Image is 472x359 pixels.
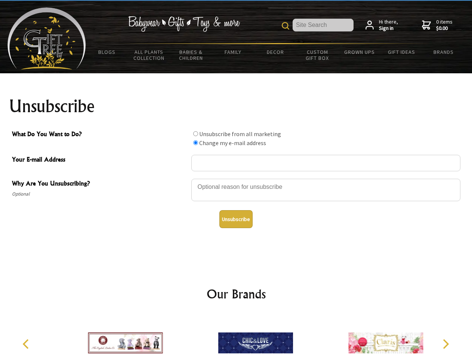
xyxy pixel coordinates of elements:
label: Unsubscribe from all marketing [199,130,281,138]
a: All Plants Collection [128,44,170,66]
a: 0 items$0.00 [422,19,453,32]
img: Babyware - Gifts - Toys and more... [7,7,86,70]
button: Unsubscribe [219,210,253,228]
a: Family [212,44,254,60]
a: Brands [423,44,465,60]
a: Gift Ideas [380,44,423,60]
button: Previous [19,336,35,352]
img: Babywear - Gifts - Toys & more [128,16,240,32]
strong: Sign in [379,25,398,32]
a: Decor [254,44,296,60]
input: What Do You Want to Do? [193,140,198,145]
button: Next [437,336,454,352]
a: Grown Ups [338,44,380,60]
a: Custom Gift Box [296,44,339,66]
label: Change my e-mail address [199,139,266,147]
a: BLOGS [86,44,128,60]
textarea: Why Are You Unsubscribing? [191,179,460,201]
span: Why Are You Unsubscribing? [12,179,188,190]
span: Optional [12,190,188,199]
span: Hi there, [379,19,398,32]
span: What Do You Want to Do? [12,129,188,140]
input: What Do You Want to Do? [193,131,198,136]
a: Hi there,Sign in [365,19,398,32]
span: 0 items [436,18,453,32]
img: product search [282,22,289,30]
h2: Our Brands [15,285,457,303]
a: Babies & Children [170,44,212,66]
input: Site Search [293,19,354,31]
span: Your E-mail Address [12,155,188,166]
h1: Unsubscribe [9,97,463,115]
strong: $0.00 [436,25,453,32]
input: Your E-mail Address [191,155,460,171]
